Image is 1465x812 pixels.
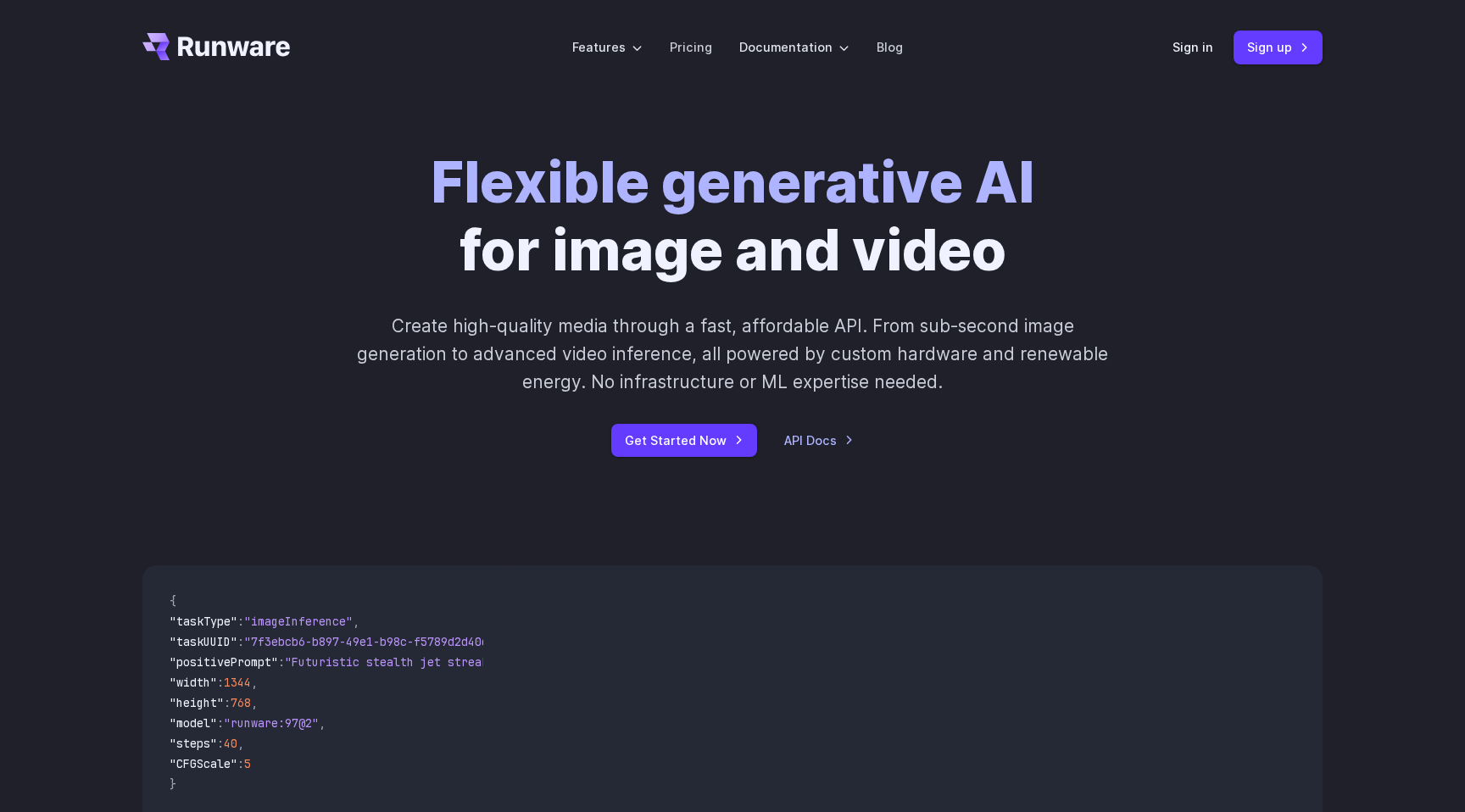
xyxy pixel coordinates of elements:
[237,614,244,629] span: :
[170,593,176,609] span: {
[251,675,258,690] span: ,
[611,424,757,457] a: Get Started Now
[224,675,251,690] span: 1344
[170,776,176,792] span: }
[319,715,326,731] span: ,
[224,695,231,710] span: :
[244,614,353,629] span: "imageInference"
[244,634,502,649] span: "7f3ebcb6-b897-49e1-b98c-f5789d2d40d7"
[1234,31,1323,64] a: Sign up
[355,312,1111,397] p: Create high-quality media through a fast, affordable API. From sub-second image generation to adv...
[217,736,224,751] span: :
[142,33,290,60] a: Go to /
[285,654,902,670] span: "Futuristic stealth jet streaking through a neon-lit cityscape with glowing purple exhaust"
[170,715,217,731] span: "model"
[237,756,244,771] span: :
[170,736,217,751] span: "steps"
[739,37,849,57] label: Documentation
[170,756,237,771] span: "CFGScale"
[251,695,258,710] span: ,
[431,148,1034,216] strong: Flexible generative AI
[784,431,854,450] a: API Docs
[170,634,237,649] span: "taskUUID"
[237,634,244,649] span: :
[170,695,224,710] span: "height"
[231,695,251,710] span: 768
[431,149,1034,285] h1: for image and video
[224,715,319,731] span: "runware:97@2"
[217,675,224,690] span: :
[1173,37,1213,57] a: Sign in
[278,654,285,670] span: :
[353,614,359,629] span: ,
[670,37,712,57] a: Pricing
[170,654,278,670] span: "positivePrompt"
[877,37,903,57] a: Blog
[170,614,237,629] span: "taskType"
[572,37,643,57] label: Features
[224,736,237,751] span: 40
[237,736,244,751] span: ,
[170,675,217,690] span: "width"
[244,756,251,771] span: 5
[217,715,224,731] span: :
